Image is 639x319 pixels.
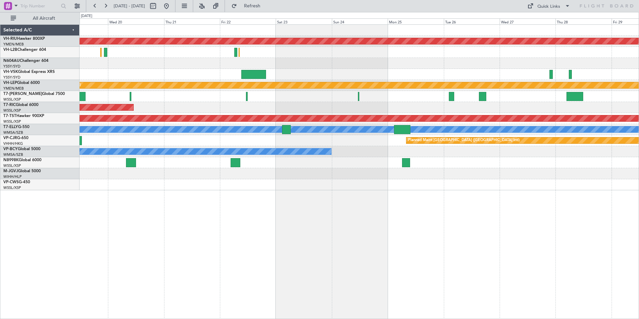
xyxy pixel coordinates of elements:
[3,147,18,151] span: VP-BCY
[3,81,40,85] a: VH-LEPGlobal 6000
[52,18,108,24] div: Tue 19
[3,92,65,96] a: T7-[PERSON_NAME]Global 7500
[3,125,29,129] a: T7-ELLYG-550
[276,18,332,24] div: Sat 23
[3,158,41,162] a: N8998KGlobal 6000
[3,103,16,107] span: T7-RIC
[332,18,388,24] div: Sun 24
[3,180,19,184] span: VP-CWS
[3,125,18,129] span: T7-ELLY
[3,37,17,41] span: VH-RIU
[3,64,20,69] a: YSSY/SYD
[3,70,18,74] span: VH-VSK
[3,81,17,85] span: VH-LEP
[3,70,55,74] a: VH-VSKGlobal Express XRS
[3,114,16,118] span: T7-TST
[3,103,38,107] a: T7-RICGlobal 6000
[3,180,30,184] a: VP-CWSG-450
[238,4,266,8] span: Refresh
[81,13,92,19] div: [DATE]
[3,48,46,52] a: VH-L2BChallenger 604
[228,1,268,11] button: Refresh
[3,86,24,91] a: YMEN/MEB
[3,75,20,80] a: YSSY/SYD
[114,3,145,9] span: [DATE] - [DATE]
[3,42,24,47] a: YMEN/MEB
[3,147,40,151] a: VP-BCYGlobal 5000
[3,169,18,173] span: M-JGVJ
[7,13,73,24] button: All Aircraft
[500,18,555,24] div: Wed 27
[17,16,71,21] span: All Aircraft
[3,48,17,52] span: VH-L2B
[524,1,573,11] button: Quick Links
[3,37,45,41] a: VH-RIUHawker 800XP
[444,18,500,24] div: Tue 26
[3,158,19,162] span: N8998K
[3,97,21,102] a: WSSL/XSP
[3,108,21,113] a: WSSL/XSP
[108,18,164,24] div: Wed 20
[3,141,23,146] a: VHHH/HKG
[537,3,560,10] div: Quick Links
[3,174,22,179] a: WIHH/HLP
[3,169,41,173] a: M-JGVJGlobal 5000
[3,152,23,157] a: WMSA/SZB
[555,18,611,24] div: Thu 28
[220,18,276,24] div: Fri 22
[3,130,23,135] a: WMSA/SZB
[3,185,21,190] a: WSSL/XSP
[3,136,28,140] a: VP-CJRG-650
[388,18,443,24] div: Mon 25
[164,18,220,24] div: Thu 21
[3,114,44,118] a: T7-TSTHawker 900XP
[3,59,48,63] a: N604AUChallenger 604
[3,136,17,140] span: VP-CJR
[3,92,42,96] span: T7-[PERSON_NAME]
[3,59,20,63] span: N604AU
[20,1,59,11] input: Trip Number
[3,119,21,124] a: WSSL/XSP
[408,135,520,145] div: Planned Maint [GEOGRAPHIC_DATA] ([GEOGRAPHIC_DATA] Intl)
[3,163,21,168] a: WSSL/XSP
